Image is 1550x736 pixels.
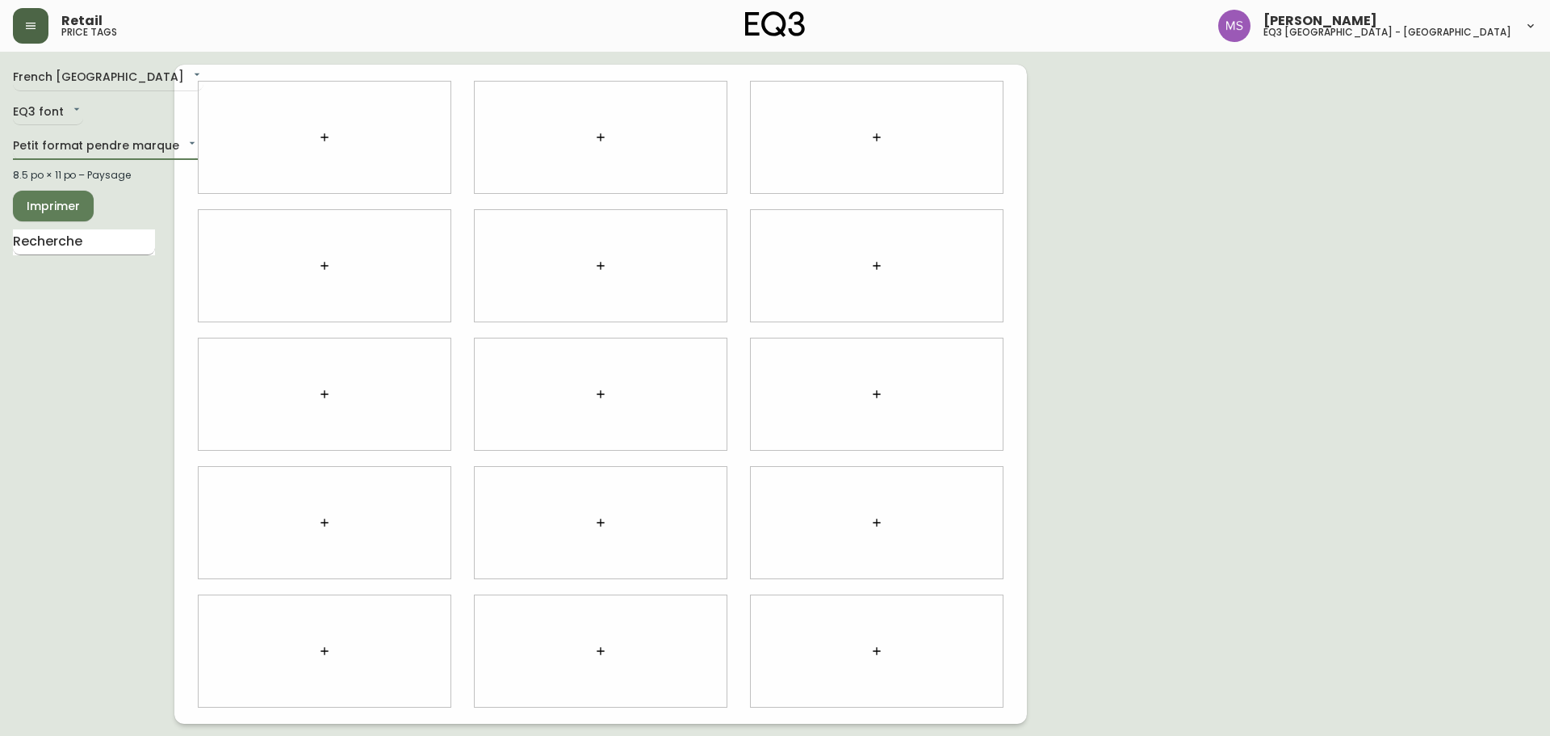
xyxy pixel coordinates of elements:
[1218,10,1250,42] img: 1b6e43211f6f3cc0b0729c9049b8e7af
[745,11,805,37] img: logo
[1263,27,1511,37] h5: eq3 [GEOGRAPHIC_DATA] - [GEOGRAPHIC_DATA]
[61,15,103,27] span: Retail
[1263,15,1377,27] span: [PERSON_NAME]
[13,99,83,126] div: EQ3 font
[13,191,94,221] button: Imprimer
[13,168,155,183] div: 8.5 po × 11 po – Paysage
[26,196,81,217] span: Imprimer
[13,229,155,255] input: Recherche
[13,65,203,91] div: French [GEOGRAPHIC_DATA]
[61,27,117,37] h5: price tags
[13,133,199,160] div: Petit format pendre marque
